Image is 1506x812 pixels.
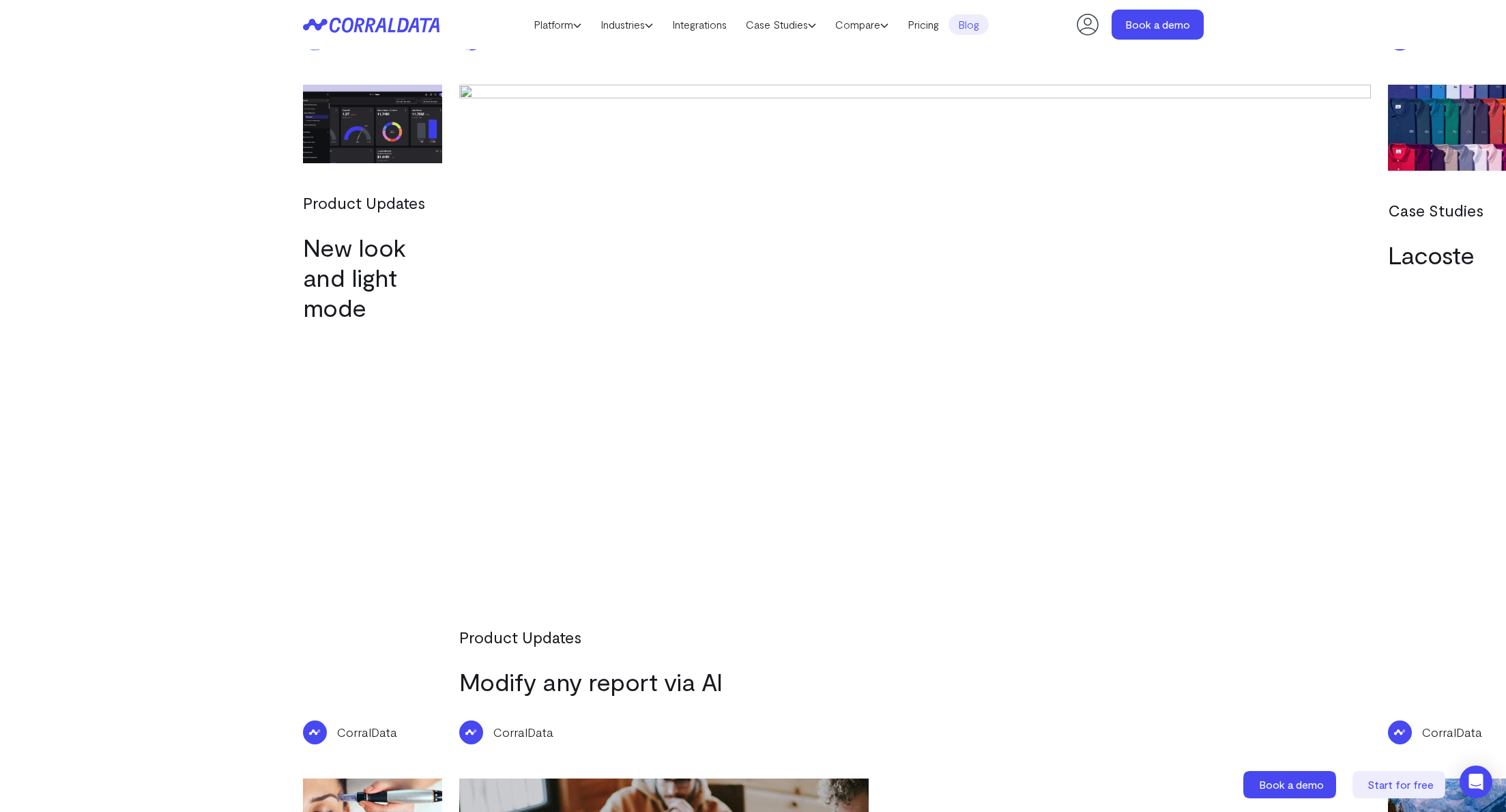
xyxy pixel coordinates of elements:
p: CorralData [1422,723,1482,741]
a: Integrations [663,14,736,35]
a: Book a demo [1243,771,1339,798]
div: Product Updates [459,625,1357,649]
a: Compare [826,14,898,35]
a: Industries [591,14,663,35]
p: CorralData [337,723,397,741]
a: Modify any report via AI [459,667,723,696]
a: Case Studies [736,14,826,35]
a: Lacoste [1388,240,1475,269]
a: Start for free [1352,771,1448,798]
a: Pricing [898,14,949,35]
a: New look and light mode [303,232,406,322]
a: Book a demo [1112,10,1204,40]
div: Product Updates [303,191,429,215]
span: Book a demo [1259,778,1324,791]
div: Open Intercom Messenger [1460,766,1492,798]
p: CorralData [493,723,553,741]
span: Start for free [1367,778,1434,791]
a: Blog [949,14,989,35]
a: Platform [524,14,591,35]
